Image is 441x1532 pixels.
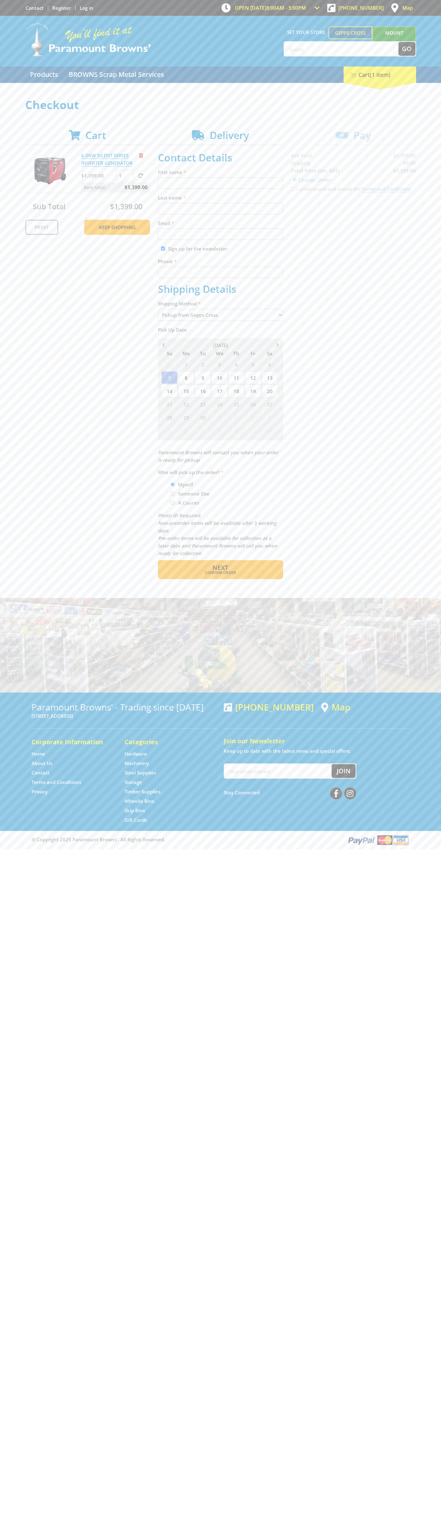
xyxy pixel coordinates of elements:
[161,358,177,371] span: 31
[31,152,69,189] img: 6.0KW SILENT SERIES INVERTER GENERATOR
[224,785,356,800] div: Stay Connected
[176,488,212,499] label: Someone Else
[347,834,410,846] img: PayPal, Mastercard, Visa accepted
[125,769,156,776] a: Go to the Steel Supplies page
[168,246,227,252] label: Sign up for the newsletter
[195,398,211,410] span: 23
[158,449,278,463] em: Paramount Browns will contact you when your order is ready for pickup
[178,385,194,397] span: 15
[171,501,175,505] input: Please select who will pick up the order.
[212,371,228,384] span: 10
[81,152,133,166] a: 6.0KW SILENT SERIES INVERTER GENERATOR
[125,807,145,814] a: Go to the Skip Bins page
[158,203,283,214] input: Please enter your last name.
[245,371,261,384] span: 12
[125,779,142,786] a: Go to the Storage page
[212,398,228,410] span: 24
[212,424,228,437] span: 8
[212,358,228,371] span: 3
[32,760,52,767] a: Go to the About Us page
[176,479,195,490] label: Myself
[158,194,283,201] label: Last name
[262,358,278,371] span: 6
[212,349,228,357] span: We
[158,258,283,265] label: Phone
[245,349,261,357] span: Fr
[195,424,211,437] span: 7
[178,424,194,437] span: 6
[228,385,244,397] span: 18
[125,788,160,795] a: Go to the Timber Supplies page
[158,326,283,334] label: Pick Up Date
[212,385,228,397] span: 17
[328,26,372,39] a: Gepps Cross
[158,309,283,321] select: Please select a shipping method.
[25,220,58,235] a: Print
[139,152,143,159] a: Remove from cart
[370,71,391,78] span: (1 item)
[178,371,194,384] span: 8
[235,4,306,11] span: OPEN [DATE]
[161,424,177,437] span: 5
[245,411,261,424] span: 3
[25,67,63,83] a: Go to the Products page
[228,349,244,357] span: Th
[224,764,332,778] input: Your email address
[125,817,147,823] a: Go to the Gift Cards page
[262,424,278,437] span: 11
[85,128,106,142] span: Cart
[262,371,278,384] span: 13
[213,342,228,348] span: [DATE]
[32,712,218,720] p: [STREET_ADDRESS]
[161,349,177,357] span: Su
[228,424,244,437] span: 9
[212,411,228,424] span: 1
[80,5,93,11] a: Log in
[125,183,148,192] span: $1,399.00
[125,798,154,804] a: Go to the Wheelie Bins page
[25,834,416,846] div: ® Copyright 2025 Paramount Browns'. All Rights Reserved.
[158,283,283,295] h2: Shipping Details
[228,411,244,424] span: 2
[262,349,278,357] span: Sa
[178,411,194,424] span: 29
[372,26,416,50] a: Mount [PERSON_NAME]
[25,22,151,57] img: Paramount Browns'
[125,760,149,767] a: Go to the Machinery page
[262,411,278,424] span: 4
[321,702,350,712] a: View a map of Gepps Cross location
[224,737,410,746] h5: Join our Newsletter
[26,5,44,11] a: Go to the Contact page
[178,358,194,371] span: 1
[262,385,278,397] span: 20
[32,788,48,795] a: Go to the Privacy page
[245,385,261,397] span: 19
[161,411,177,424] span: 28
[398,42,415,56] button: Go
[64,67,169,83] a: Go to the BROWNS Scrap Metal Services page
[228,358,244,371] span: 4
[195,411,211,424] span: 30
[158,300,283,307] label: Shipping Method
[224,747,410,755] p: Keep up to date with the latest news and special offers.
[158,512,277,556] em: Photo ID Required. Non-preorder items will be available after 5 working days Pre-order items will...
[84,220,150,235] a: Keep Shopping
[125,751,147,757] a: Go to the Hardware page
[176,497,202,508] label: A Courier
[32,702,218,712] h3: Paramount Browns' - Trading since [DATE]
[178,398,194,410] span: 22
[210,128,249,142] span: Delivery
[262,398,278,410] span: 27
[178,349,194,357] span: Mo
[158,468,283,476] label: Who will pick up the order?
[245,358,261,371] span: 5
[284,42,398,56] input: Search
[158,560,283,579] button: Next Confirm order
[110,201,142,212] span: $1,399.00
[224,702,314,712] div: [PHONE_NUMBER]
[32,738,112,746] h5: Corporate Information
[245,398,261,410] span: 26
[228,371,244,384] span: 11
[25,99,416,111] h1: Checkout
[161,385,177,397] span: 14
